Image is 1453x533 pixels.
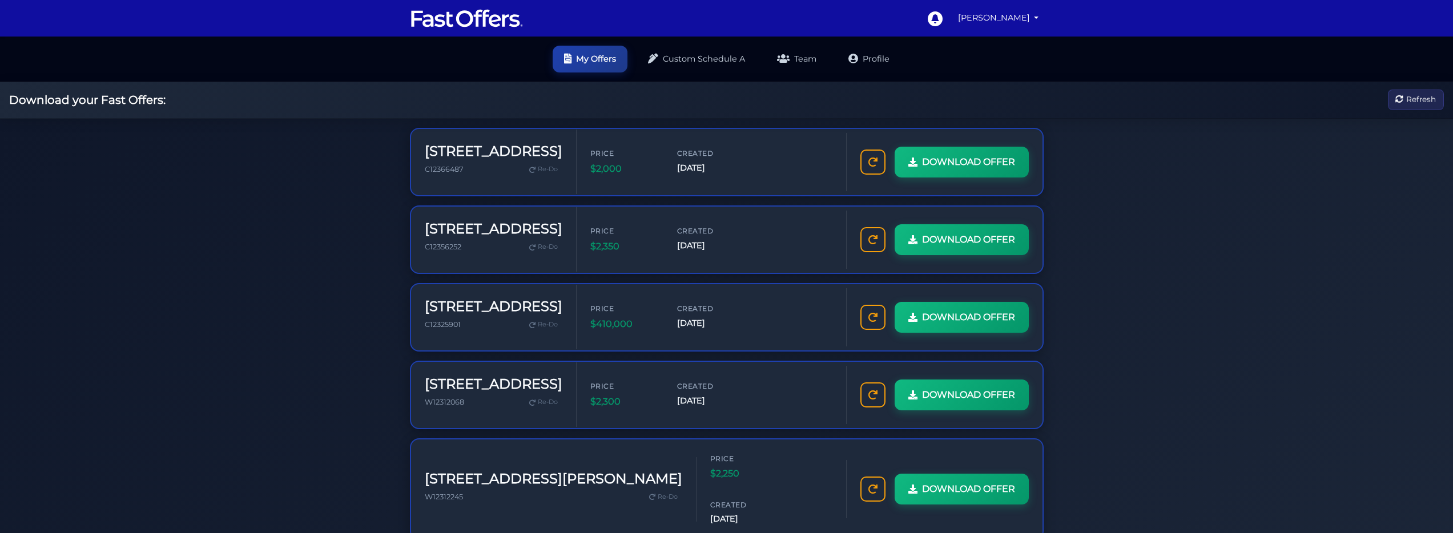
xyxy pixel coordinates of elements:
a: Team [766,46,828,72]
h3: [STREET_ADDRESS] [425,143,562,160]
span: Refresh [1406,94,1436,106]
a: Re-Do [525,317,562,332]
a: Profile [837,46,901,72]
span: $2,300 [590,394,659,409]
a: DOWNLOAD OFFER [895,474,1029,504]
h3: [STREET_ADDRESS] [425,298,562,315]
h3: [STREET_ADDRESS][PERSON_NAME] [425,471,682,487]
span: DOWNLOAD OFFER [922,155,1015,169]
span: $410,000 [590,317,659,332]
span: [DATE] [710,512,779,526]
span: [DATE] [677,317,746,330]
span: Price [590,225,659,236]
span: Price [590,303,659,314]
span: C12366487 [425,165,464,173]
a: DOWNLOAD OFFER [895,147,1029,177]
a: Custom Schedule A [637,46,756,72]
span: DOWNLOAD OFFER [922,387,1015,402]
span: Price [590,381,659,391]
h3: [STREET_ADDRESS] [425,221,562,237]
a: Re-Do [525,395,562,410]
a: DOWNLOAD OFFER [895,224,1029,255]
span: $2,250 [710,466,779,481]
span: $2,350 [590,239,659,254]
span: Price [710,453,779,464]
h2: Download your Fast Offers: [9,93,166,107]
span: Created [677,225,746,236]
a: Re-Do [525,162,562,177]
span: W12312245 [425,492,463,501]
span: Re-Do [658,492,678,502]
h3: [STREET_ADDRESS] [425,376,562,393]
span: C12356252 [425,243,461,251]
button: Refresh [1388,90,1444,111]
span: Price [590,148,659,159]
a: DOWNLOAD OFFER [895,302,1029,333]
a: [PERSON_NAME] [953,7,1044,29]
a: Re-Do [645,490,682,504]
span: C12325901 [425,320,461,329]
span: W12312068 [425,398,464,406]
span: DOWNLOAD OFFER [922,482,1015,496]
a: My Offers [553,46,627,72]
span: $2,000 [590,161,659,176]
span: Created [677,148,746,159]
span: DOWNLOAD OFFER [922,232,1015,247]
span: [DATE] [677,161,746,175]
span: Re-Do [538,397,558,407]
span: DOWNLOAD OFFER [922,310,1015,325]
span: Re-Do [538,164,558,175]
span: Created [677,381,746,391]
span: [DATE] [677,239,746,252]
span: Re-Do [538,320,558,330]
a: DOWNLOAD OFFER [895,379,1029,410]
span: [DATE] [677,394,746,407]
span: Created [677,303,746,314]
span: Re-Do [538,242,558,252]
a: Re-Do [525,240,562,255]
span: Created [710,499,779,510]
